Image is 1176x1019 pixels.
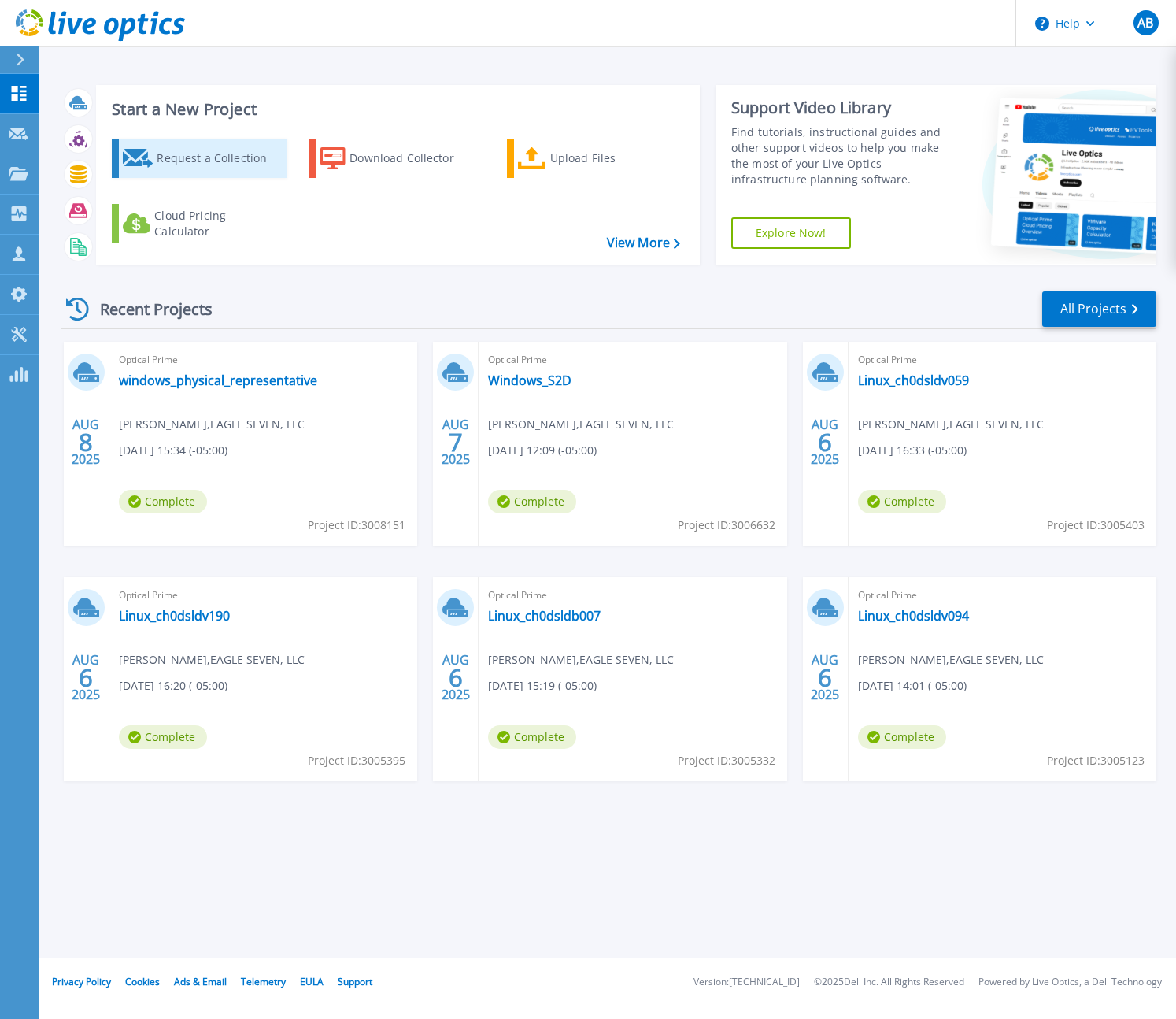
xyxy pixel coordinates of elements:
span: 6 [79,671,93,684]
a: Linux_ch0dsldv059 [858,372,969,388]
a: Cloud Pricing Calculator [112,204,287,243]
span: Optical Prime [488,351,777,369]
div: AUG 2025 [810,649,840,706]
span: Optical Prime [858,587,1147,604]
span: Project ID: 3008151 [308,517,405,534]
span: [DATE] 16:33 (-05:00) [858,442,967,459]
a: Request a Collection [112,139,287,178]
span: 6 [449,671,463,684]
span: AB [1137,17,1153,29]
div: Support Video Library [731,98,952,118]
span: Optical Prime [119,351,408,369]
span: Complete [858,725,946,749]
span: [DATE] 15:19 (-05:00) [488,677,597,695]
div: AUG 2025 [810,413,840,471]
h3: Start a New Project [112,101,679,118]
span: [PERSON_NAME] , EAGLE SEVEN, LLC [858,416,1044,433]
span: Complete [488,490,576,513]
li: © 2025 Dell Inc. All Rights Reserved [814,977,964,988]
span: 8 [79,435,93,449]
a: Windows_S2D [488,372,571,388]
a: All Projects [1042,291,1156,327]
div: AUG 2025 [441,649,471,706]
div: Recent Projects [61,290,234,328]
span: [PERSON_NAME] , EAGLE SEVEN, LLC [119,416,305,433]
a: EULA [300,975,324,988]
li: Powered by Live Optics, a Dell Technology [978,977,1162,988]
span: Optical Prime [488,587,777,604]
li: Version: [TECHNICAL_ID] [693,977,800,988]
div: AUG 2025 [71,413,101,471]
span: Complete [858,490,946,513]
span: [PERSON_NAME] , EAGLE SEVEN, LLC [119,651,305,669]
span: Complete [119,490,207,513]
span: [DATE] 15:34 (-05:00) [119,442,227,459]
span: Project ID: 3005123 [1047,752,1145,769]
span: 6 [818,671,832,684]
a: Support [338,975,372,988]
span: 6 [818,435,832,449]
span: [DATE] 12:09 (-05:00) [488,442,597,459]
a: Linux_ch0dsldb007 [488,608,601,624]
a: Linux_ch0dsldv094 [858,608,969,624]
span: Project ID: 3006632 [678,517,775,534]
div: Request a Collection [157,143,283,174]
a: Telemetry [241,975,286,988]
a: Cookies [125,975,160,988]
div: AUG 2025 [441,413,471,471]
a: View More [607,235,680,250]
span: [PERSON_NAME] , EAGLE SEVEN, LLC [858,651,1044,669]
span: 7 [449,435,463,449]
span: Project ID: 3005395 [308,752,405,769]
a: Download Collector [309,139,485,178]
div: Find tutorials, instructional guides and other support videos to help you make the most of your L... [731,124,952,187]
span: Complete [488,725,576,749]
div: Download Collector [349,143,475,174]
span: [DATE] 14:01 (-05:00) [858,677,967,695]
a: Upload Files [507,139,682,178]
span: Optical Prime [119,587,408,604]
div: Cloud Pricing Calculator [154,208,280,239]
div: Upload Files [550,143,676,174]
a: windows_physical_representative [119,372,317,388]
a: Privacy Policy [52,975,111,988]
span: [DATE] 16:20 (-05:00) [119,677,227,695]
span: Project ID: 3005403 [1047,517,1145,534]
div: AUG 2025 [71,649,101,706]
span: [PERSON_NAME] , EAGLE SEVEN, LLC [488,416,674,433]
span: Complete [119,725,207,749]
span: Optical Prime [858,351,1147,369]
span: Project ID: 3005332 [678,752,775,769]
a: Ads & Email [174,975,227,988]
a: Linux_ch0dsldv190 [119,608,230,624]
a: Explore Now! [731,217,851,249]
span: [PERSON_NAME] , EAGLE SEVEN, LLC [488,651,674,669]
